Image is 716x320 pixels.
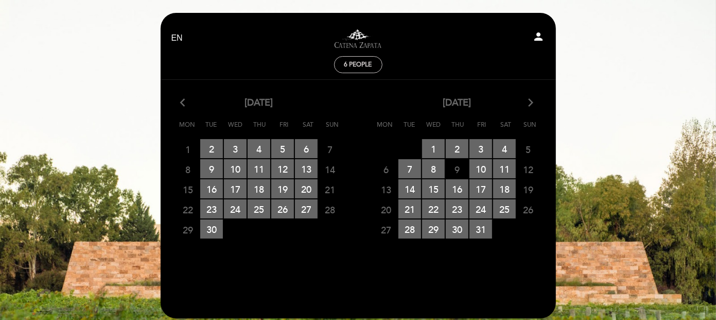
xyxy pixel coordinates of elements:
[298,120,318,139] span: Sat
[177,220,199,239] span: 29
[224,199,247,218] span: 24
[224,179,247,198] span: 17
[249,120,270,139] span: Thu
[469,220,492,239] span: 31
[181,96,190,110] i: arrow_back_ios
[248,199,270,218] span: 25
[398,199,421,218] span: 21
[446,179,468,198] span: 16
[200,220,223,239] span: 30
[398,220,421,239] span: 28
[398,179,421,198] span: 14
[422,220,445,239] span: 29
[375,160,397,179] span: 6
[295,179,318,198] span: 20
[469,159,492,178] span: 10
[319,200,341,219] span: 28
[422,179,445,198] span: 15
[177,200,199,219] span: 22
[446,220,468,239] span: 30
[446,139,468,158] span: 2
[496,120,516,139] span: Sat
[295,139,318,158] span: 6
[423,120,444,139] span: Wed
[375,120,395,139] span: Mon
[375,180,397,199] span: 13
[225,120,246,139] span: Wed
[517,140,539,159] span: 5
[517,200,539,219] span: 26
[493,159,516,178] span: 11
[201,120,221,139] span: Tue
[422,159,445,178] span: 8
[469,139,492,158] span: 3
[200,139,223,158] span: 2
[177,120,197,139] span: Mon
[200,159,223,178] span: 9
[398,159,421,178] span: 7
[271,139,294,158] span: 5
[469,199,492,218] span: 24
[344,61,372,69] span: 6 people
[493,139,516,158] span: 4
[200,199,223,218] span: 23
[271,159,294,178] span: 12
[517,160,539,179] span: 12
[517,180,539,199] span: 19
[245,96,273,110] span: [DATE]
[446,199,468,218] span: 23
[177,140,199,159] span: 1
[248,179,270,198] span: 18
[375,200,397,219] span: 20
[493,199,516,218] span: 25
[533,30,545,46] button: person
[319,160,341,179] span: 14
[493,179,516,198] span: 18
[295,159,318,178] span: 13
[200,179,223,198] span: 16
[319,180,341,199] span: 21
[273,120,294,139] span: Fri
[520,120,540,139] span: Sun
[422,139,445,158] span: 1
[422,199,445,218] span: 22
[375,220,397,239] span: 27
[224,159,247,178] span: 10
[224,139,247,158] span: 3
[527,96,536,110] i: arrow_forward_ios
[446,160,468,179] span: 9
[271,199,294,218] span: 26
[319,140,341,159] span: 7
[294,24,423,53] a: Visitas y degustaciones en La Pirámide
[447,120,468,139] span: Thu
[295,199,318,218] span: 27
[177,160,199,179] span: 8
[248,139,270,158] span: 4
[177,180,199,199] span: 15
[443,96,471,110] span: [DATE]
[399,120,420,139] span: Tue
[533,30,545,43] i: person
[271,179,294,198] span: 19
[322,120,342,139] span: Sun
[248,159,270,178] span: 11
[469,179,492,198] span: 17
[471,120,492,139] span: Fri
